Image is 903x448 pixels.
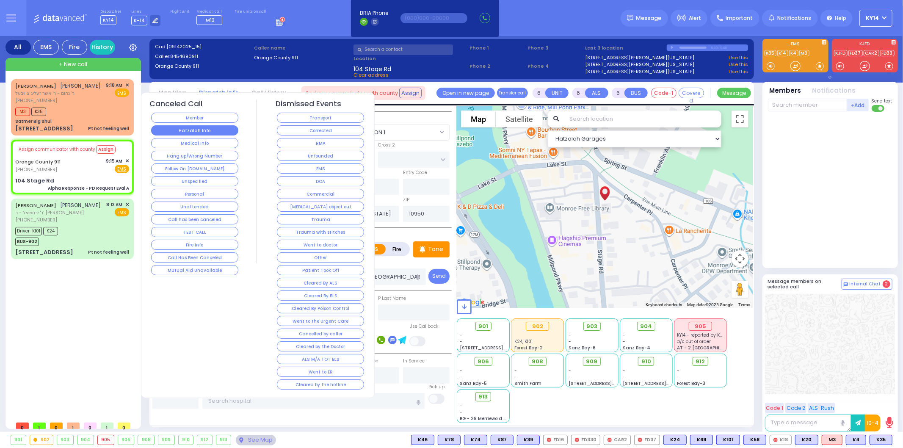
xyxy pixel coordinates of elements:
[865,415,881,431] button: 10-4
[514,380,541,387] span: Smith Farm
[277,214,364,224] button: Trauma
[491,435,514,445] div: BLS
[569,332,571,338] span: -
[514,368,517,374] span: -
[634,435,660,445] div: FD37
[15,158,61,165] a: Orange County 911
[33,13,90,23] img: Logo
[847,99,869,111] button: +Add
[360,9,388,17] span: BRIA Phone
[118,435,134,445] div: 906
[870,435,892,445] div: K35
[846,435,866,445] div: K4
[623,345,650,351] span: Sanz Bay-4
[428,384,445,390] label: Pick up
[436,88,495,98] a: Open in new page
[155,43,251,50] label: Cad:
[850,281,881,287] span: Internal Chat
[15,90,101,97] span: ר' נחום - ר' אשר זעליג צוויבעל
[569,345,596,351] span: Sanz Bay-6
[11,435,26,445] div: 901
[101,423,113,429] span: 1
[795,435,818,445] div: K20
[460,403,463,409] span: -
[496,111,543,127] button: Show satellite imagery
[777,14,811,22] span: Notifications
[170,9,189,14] label: Night unit
[403,196,409,203] label: ZIP
[353,124,438,140] span: SECTION 1
[151,125,238,136] button: Hatzalah Info
[353,72,389,78] span: Clear address
[151,214,238,224] button: Call has been canceled
[77,435,94,445] div: 904
[585,44,667,52] label: Last 3 location
[460,415,508,422] span: BG - 29 Merriewold S.
[870,435,892,445] div: BLS
[844,282,848,287] img: comment-alt.png
[575,438,579,442] img: red-radio-icon.svg
[469,63,525,70] span: Phone 2
[569,368,571,374] span: -
[118,423,130,429] span: 0
[353,55,467,62] label: Location
[729,68,748,75] a: Use this
[378,295,406,302] label: P Last Name
[33,40,59,55] div: EMS
[585,61,695,68] a: [STREET_ADDRESS][PERSON_NAME][US_STATE]
[461,111,496,127] button: Show street map
[832,42,898,48] label: KJFD
[15,124,73,133] div: [STREET_ADDRESS]
[67,423,80,429] span: 1
[569,374,571,380] span: -
[491,435,514,445] div: K87
[822,435,842,445] div: M3
[547,438,551,442] img: red-radio-icon.svg
[569,380,649,387] span: [STREET_ADDRESS][PERSON_NAME]
[517,435,540,445] div: K39
[385,244,409,254] label: Fire
[729,61,748,68] a: Use this
[378,142,395,149] label: Cross 2
[768,99,847,111] input: Search member
[15,97,57,104] span: [PHONE_NUMBER]
[196,9,225,14] label: Medic on call
[245,88,293,97] a: Call History
[624,88,648,98] button: BUS
[428,245,443,254] p: Tone
[150,100,203,108] h4: Canceled Call
[411,435,434,445] div: BLS
[277,125,364,136] button: Corrected
[151,113,238,123] button: Member
[30,435,53,445] div: 902
[277,227,364,237] button: Trauma with stitches
[277,151,364,161] button: Unfounded
[608,438,612,442] img: red-radio-icon.svg
[604,435,631,445] div: CAR2
[88,125,129,132] div: Pt not feeling well
[872,98,892,104] span: Send text
[623,380,703,387] span: [STREET_ADDRESS][PERSON_NAME]
[460,380,487,387] span: Sanz Bay-5
[514,345,543,351] span: Forest Bay-2
[206,17,215,23] span: M12
[151,176,238,186] button: Unspecified
[277,290,364,301] button: Cleared By BLS
[277,189,364,199] button: Commercial
[623,338,625,345] span: -
[115,208,129,216] span: EMS
[527,44,583,52] span: Phone 3
[277,367,364,377] button: Went to ER
[569,338,571,345] span: -
[663,435,687,445] div: K24
[835,14,846,22] span: Help
[107,202,123,208] span: 8:13 AM
[277,176,364,186] button: DOA
[514,338,533,345] span: K24, K101
[277,341,364,351] button: Cleared by the Doctor
[677,374,680,380] span: -
[497,88,528,98] button: Transfer call
[527,63,583,70] span: Phone 4
[517,435,540,445] div: BLS
[623,368,625,374] span: -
